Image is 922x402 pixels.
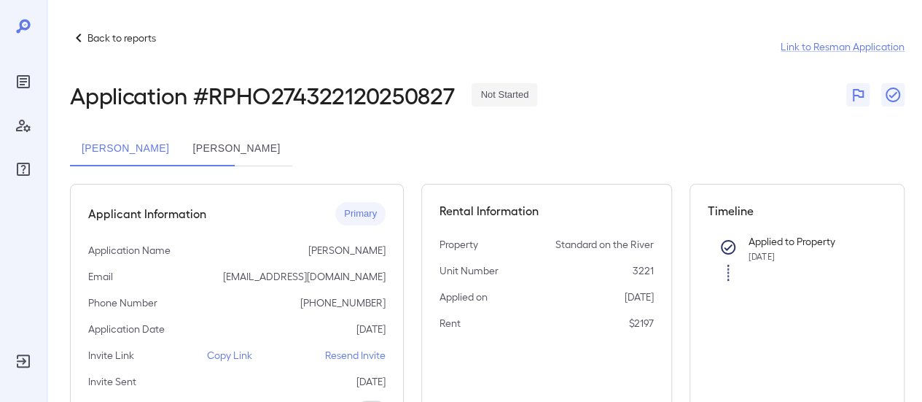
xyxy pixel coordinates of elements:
p: Copy Link [207,348,252,363]
div: Manage Users [12,114,35,137]
p: [PERSON_NAME] [308,243,386,258]
p: Applied to Property [749,234,864,249]
p: Back to reports [87,31,156,45]
p: [DATE] [356,374,386,389]
div: FAQ [12,158,35,181]
p: Property [439,237,478,252]
p: Application Date [88,322,165,336]
p: Standard on the River [555,237,654,252]
a: Link to Resman Application [781,39,905,54]
p: Invite Link [88,348,134,363]
p: [DATE] [625,290,654,304]
p: Application Name [88,243,171,258]
button: Close Report [881,83,905,107]
span: Primary [335,207,386,221]
p: [EMAIL_ADDRESS][DOMAIN_NAME] [223,269,386,284]
button: [PERSON_NAME] [181,131,292,166]
span: Not Started [472,88,537,102]
p: Rent [439,316,461,331]
button: Flag Report [846,83,870,107]
h5: Applicant Information [88,205,206,223]
p: [PHONE_NUMBER] [300,295,386,310]
h5: Rental Information [439,202,654,220]
p: Unit Number [439,263,499,278]
p: Invite Sent [88,374,136,389]
p: Email [88,269,113,284]
p: 3221 [633,263,654,278]
button: [PERSON_NAME] [70,131,181,166]
div: Log Out [12,349,35,373]
span: [DATE] [749,251,775,261]
h5: Timeline [708,202,887,220]
h2: Application # RPHO274322120250827 [70,82,454,108]
p: Resend Invite [325,348,386,363]
div: Reports [12,70,35,93]
p: $2197 [629,316,654,331]
p: Phone Number [88,295,157,310]
p: Applied on [439,290,488,304]
p: [DATE] [356,322,386,336]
